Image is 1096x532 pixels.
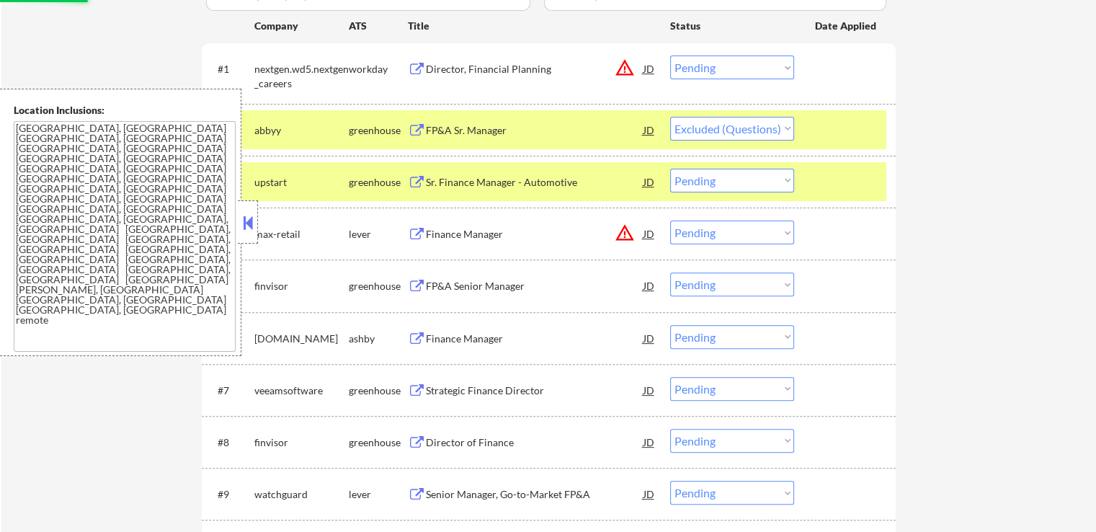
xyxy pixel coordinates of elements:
[254,19,349,33] div: Company
[426,332,643,346] div: Finance Manager
[254,123,349,138] div: abbyy
[254,384,349,398] div: veeamsoftware
[14,103,236,118] div: Location Inclusions:
[426,279,643,293] div: FP&A Senior Manager
[642,56,656,81] div: JD
[254,279,349,293] div: finvisor
[349,175,408,190] div: greenhouse
[642,325,656,351] div: JD
[615,223,635,243] button: warning_amber
[218,487,243,502] div: #9
[642,429,656,455] div: JD
[408,19,656,33] div: Title
[349,487,408,502] div: lever
[426,123,643,138] div: FP&A Sr. Manager
[349,279,408,293] div: greenhouse
[426,487,643,502] div: Senior Manager, Go-to-Market FP&A
[254,435,349,450] div: finvisor
[218,62,243,76] div: #1
[642,117,656,143] div: JD
[349,435,408,450] div: greenhouse
[218,435,243,450] div: #8
[642,169,656,195] div: JD
[254,175,349,190] div: upstart
[426,62,643,76] div: Director, Financial Planning
[642,481,656,507] div: JD
[426,175,643,190] div: Sr. Finance Manager - Automotive
[254,487,349,502] div: watchguard
[349,227,408,241] div: lever
[670,12,794,38] div: Status
[349,332,408,346] div: ashby
[349,384,408,398] div: greenhouse
[254,332,349,346] div: [DOMAIN_NAME]
[426,227,643,241] div: Finance Manager
[642,221,656,247] div: JD
[642,377,656,403] div: JD
[349,62,408,76] div: workday
[349,123,408,138] div: greenhouse
[254,227,349,241] div: max-retail
[218,384,243,398] div: #7
[426,384,643,398] div: Strategic Finance Director
[642,272,656,298] div: JD
[615,58,635,78] button: warning_amber
[426,435,643,450] div: Director of Finance
[815,19,878,33] div: Date Applied
[254,62,349,90] div: nextgen.wd5.nextgen_careers
[349,19,408,33] div: ATS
